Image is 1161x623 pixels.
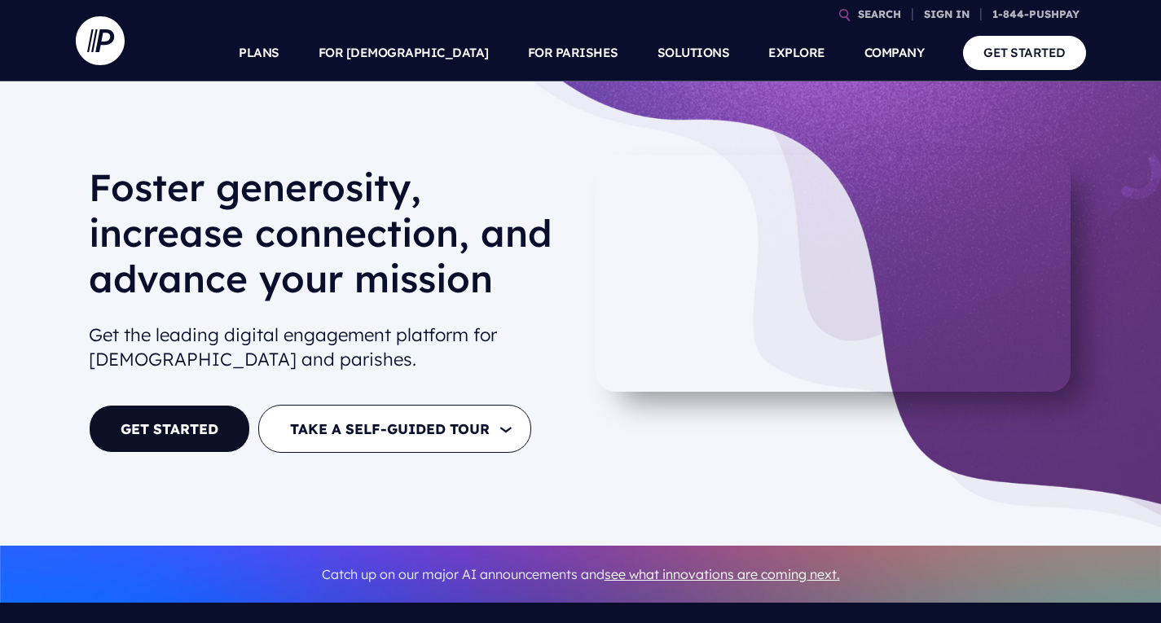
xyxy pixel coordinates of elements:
a: PLANS [239,24,279,81]
a: GET STARTED [963,36,1086,69]
h1: Foster generosity, increase connection, and advance your mission [89,165,568,314]
h2: Get the leading digital engagement platform for [DEMOGRAPHIC_DATA] and parishes. [89,316,568,380]
a: FOR PARISHES [528,24,618,81]
p: Catch up on our major AI announcements and [89,556,1073,593]
button: TAKE A SELF-GUIDED TOUR [258,405,531,453]
a: EXPLORE [768,24,825,81]
a: COMPANY [864,24,925,81]
a: SOLUTIONS [657,24,730,81]
a: GET STARTED [89,405,250,453]
a: FOR [DEMOGRAPHIC_DATA] [319,24,489,81]
a: see what innovations are coming next. [605,566,840,582]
